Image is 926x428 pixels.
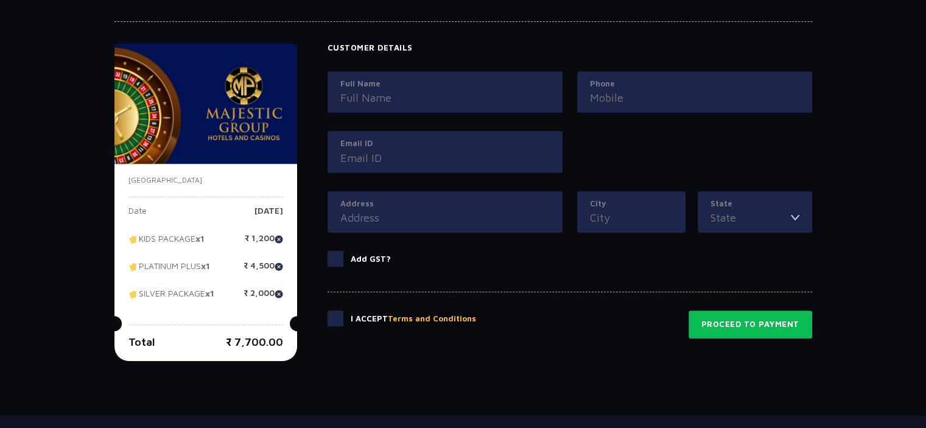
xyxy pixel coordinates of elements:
[340,89,550,106] input: Full Name
[351,313,476,325] p: I Accept
[128,334,155,350] p: Total
[590,89,799,106] input: Mobile
[244,289,283,307] p: ₹ 2,000
[128,175,283,186] p: [GEOGRAPHIC_DATA]
[128,234,139,245] img: tikcet
[388,313,476,325] button: Terms and Conditions
[689,310,812,339] button: Proceed to Payment
[114,43,297,164] img: majesticPride-banner
[128,289,214,307] p: SILVER PACKAGE
[590,209,673,226] input: City
[710,209,791,226] input: State
[128,261,139,272] img: tikcet
[590,78,799,90] label: Phone
[128,289,139,300] img: tikcet
[340,150,550,166] input: Email ID
[201,261,210,271] strong: x1
[710,198,799,210] label: State
[205,288,214,298] strong: x1
[340,78,550,90] label: Full Name
[128,234,205,252] p: KIDS PACKAGE
[340,209,550,226] input: Address
[244,261,283,279] p: ₹ 4,500
[226,334,283,350] p: ₹ 7,700.00
[340,198,550,210] label: Address
[254,206,283,225] p: [DATE]
[351,253,391,265] p: Add GST?
[791,209,799,226] img: toggler icon
[245,234,283,252] p: ₹ 1,200
[195,233,205,244] strong: x1
[128,261,210,279] p: PLATINUM PLUS
[590,198,673,210] label: City
[340,138,550,150] label: Email ID
[128,206,147,225] p: Date
[328,43,812,53] h4: Customer Details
